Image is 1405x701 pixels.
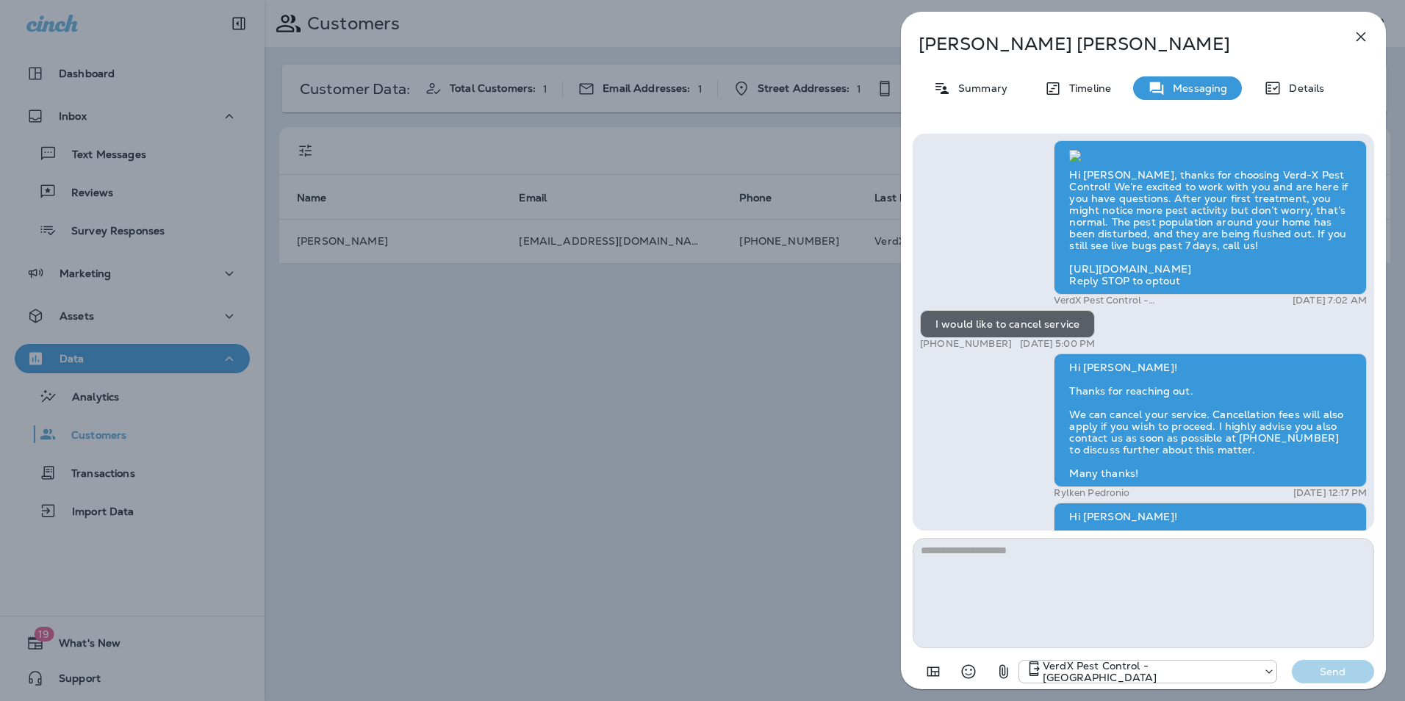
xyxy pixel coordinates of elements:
p: Timeline [1062,82,1111,94]
div: I would like to cancel service [920,310,1095,338]
p: [DATE] 12:17 PM [1293,487,1367,499]
p: Messaging [1165,82,1227,94]
div: Hi [PERSON_NAME]! Thanks for reaching out. We can cancel your service. Cancellation fees will als... [1054,503,1367,636]
button: Select an emoji [954,657,983,686]
p: Rylken Pedronio [1054,487,1129,499]
p: [DATE] 7:02 AM [1293,295,1367,306]
div: +1 (770) 758-7657 [1019,660,1276,683]
p: Details [1282,82,1324,94]
p: Summary [951,82,1007,94]
p: [PERSON_NAME] [PERSON_NAME] [919,34,1320,54]
p: [DATE] 5:00 PM [1020,338,1095,350]
button: Add in a premade template [919,657,948,686]
p: VerdX Pest Control - [GEOGRAPHIC_DATA] [1043,660,1256,683]
div: Hi [PERSON_NAME]! Thanks for reaching out. We can cancel your service. Cancellation fees will als... [1054,353,1367,487]
div: Hi [PERSON_NAME], thanks for choosing Verd-X Pest Control! We’re excited to work with you and are... [1054,140,1367,295]
img: twilio-download [1069,150,1081,162]
p: [PHONE_NUMBER] [920,338,1012,350]
p: VerdX Pest Control - [GEOGRAPHIC_DATA] [1054,295,1241,306]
